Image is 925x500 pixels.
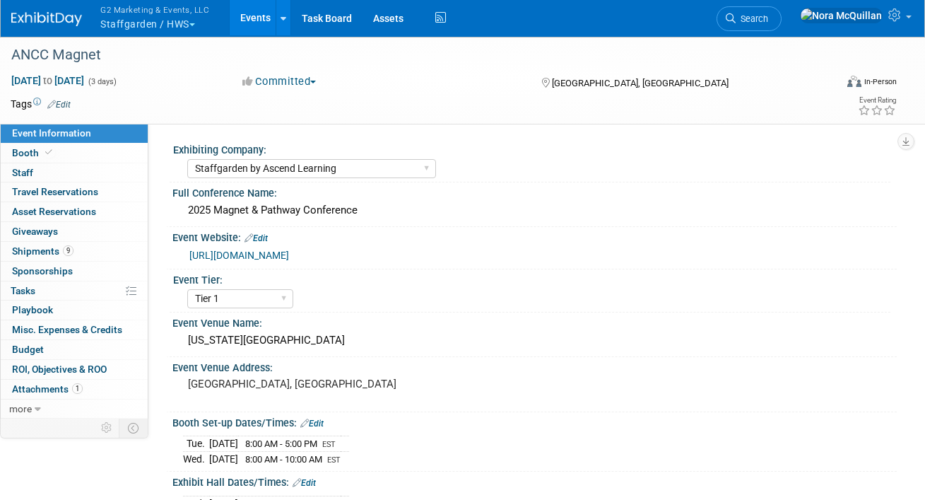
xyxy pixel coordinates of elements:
div: Full Conference Name: [172,182,897,200]
div: Event Rating [858,97,896,104]
a: ROI, Objectives & ROO [1,360,148,379]
td: Personalize Event Tab Strip [95,419,119,437]
span: ROI, Objectives & ROO [12,364,107,375]
div: Booth Set-up Dates/Times: [172,412,897,431]
span: Booth [12,147,55,158]
div: Event Venue Name: [172,313,897,330]
i: Booth reservation complete [45,149,52,156]
td: Tags [11,97,71,111]
span: Attachments [12,383,83,395]
div: 2025 Magnet & Pathway Conference [183,199,886,221]
td: Toggle Event Tabs [119,419,148,437]
a: Staff [1,163,148,182]
span: G2 Marketing & Events, LLC [100,2,209,17]
a: Travel Reservations [1,182,148,202]
a: Booth [1,144,148,163]
span: [GEOGRAPHIC_DATA], [GEOGRAPHIC_DATA] [552,78,729,88]
span: Tasks [11,285,35,296]
span: Shipments [12,245,73,257]
span: to [41,75,54,86]
a: [URL][DOMAIN_NAME] [189,250,289,261]
td: Tue. [183,436,209,452]
img: Format-Inperson.png [847,76,861,87]
span: EST [327,455,341,465]
span: Playbook [12,304,53,315]
div: Event Tier: [173,269,890,287]
div: In-Person [864,76,897,87]
div: ANCC Magnet [6,42,821,68]
a: Budget [1,340,148,359]
a: Edit [47,100,71,110]
span: Misc. Expenses & Credits [12,324,122,335]
a: more [1,400,148,419]
a: Playbook [1,301,148,320]
a: Asset Reservations [1,202,148,221]
span: Travel Reservations [12,186,98,197]
span: Giveaways [12,226,58,237]
pre: [GEOGRAPHIC_DATA], [GEOGRAPHIC_DATA] [188,378,459,390]
a: Attachments1 [1,380,148,399]
span: Staff [12,167,33,178]
td: Wed. [183,451,209,466]
span: 1 [72,383,83,394]
span: Event Information [12,127,91,139]
span: 9 [63,245,73,256]
span: [DATE] [DATE] [11,74,85,87]
span: Budget [12,344,44,355]
a: Giveaways [1,222,148,241]
button: Committed [237,74,322,89]
span: 8:00 AM - 5:00 PM [245,438,317,449]
td: [DATE] [209,451,238,466]
td: [DATE] [209,436,238,452]
span: more [9,403,32,414]
a: Sponsorships [1,262,148,281]
div: [US_STATE][GEOGRAPHIC_DATA] [183,330,886,351]
a: Shipments9 [1,242,148,261]
img: ExhibitDay [11,12,82,26]
span: Sponsorships [12,265,73,277]
div: Event Format [767,74,897,95]
a: Event Information [1,124,148,143]
img: Nora McQuillan [800,8,883,23]
span: Asset Reservations [12,206,96,217]
div: Event Venue Address: [172,357,897,375]
div: Exhibit Hall Dates/Times: [172,472,897,490]
a: Misc. Expenses & Credits [1,320,148,339]
div: Event Website: [172,227,897,245]
a: Search [717,6,782,31]
a: Edit [300,419,324,429]
div: Exhibiting Company: [173,139,890,157]
span: EST [322,440,336,449]
a: Edit [244,233,268,243]
span: Search [736,13,768,24]
a: Edit [293,478,316,488]
span: 8:00 AM - 10:00 AM [245,454,322,465]
span: (3 days) [87,77,117,86]
a: Tasks [1,281,148,301]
